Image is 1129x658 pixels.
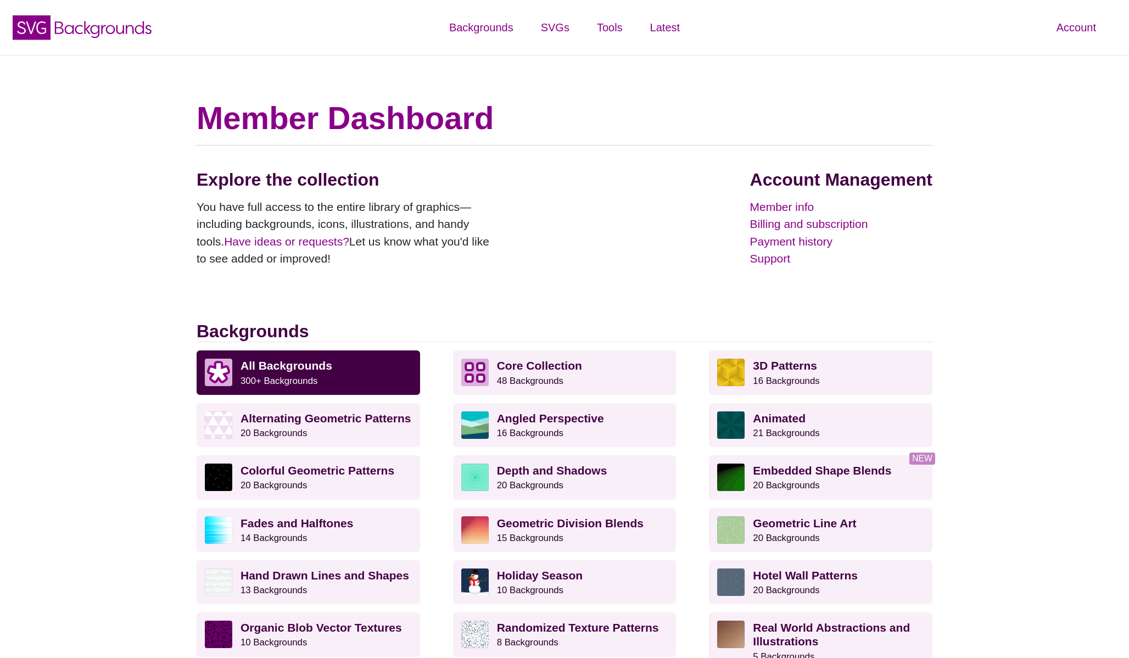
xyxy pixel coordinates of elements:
a: Depth and Shadows20 Backgrounds [453,455,677,499]
small: 20 Backgrounds [241,480,307,490]
a: Embedded Shape Blends20 Backgrounds [709,455,932,499]
a: Support [750,250,932,267]
strong: Geometric Division Blends [497,517,644,529]
small: 20 Backgrounds [497,480,563,490]
a: Colorful Geometric Patterns20 Backgrounds [197,455,420,499]
small: 20 Backgrounds [753,585,819,595]
a: Billing and subscription [750,215,932,233]
a: Hotel Wall Patterns20 Backgrounds [709,560,932,604]
strong: Alternating Geometric Patterns [241,412,411,425]
a: SVGs [527,11,583,44]
strong: Core Collection [497,359,582,372]
small: 300+ Backgrounds [241,376,317,386]
a: Backgrounds [435,11,527,44]
small: 20 Backgrounds [753,480,819,490]
img: red-to-yellow gradient large pixel grid [461,516,489,544]
strong: Randomized Texture Patterns [497,621,659,634]
strong: Colorful Geometric Patterns [241,464,394,477]
small: 48 Backgrounds [497,376,563,386]
img: green layered rings within rings [461,464,489,491]
a: Payment history [750,233,932,250]
strong: Organic Blob Vector Textures [241,621,402,634]
img: a rainbow pattern of outlined geometric shapes [205,464,232,491]
small: 13 Backgrounds [241,585,307,595]
h2: Account Management [750,169,932,190]
p: You have full access to the entire library of graphics—including backgrounds, icons, illustration... [197,198,499,267]
small: 16 Backgrounds [497,428,563,438]
a: Alternating Geometric Patterns20 Backgrounds [197,403,420,447]
small: 20 Backgrounds [241,428,307,438]
a: 3D Patterns16 Backgrounds [709,350,932,394]
strong: Geometric Line Art [753,517,856,529]
small: 20 Backgrounds [753,533,819,543]
strong: Holiday Season [497,569,583,582]
img: fancy golden cube pattern [717,359,745,386]
img: blue lights stretching horizontally over white [205,516,232,544]
a: Animated21 Backgrounds [709,403,932,447]
small: 21 Backgrounds [753,428,819,438]
h1: Member Dashboard [197,99,932,137]
img: geometric web of connecting lines [717,516,745,544]
img: white subtle wave background [205,568,232,596]
img: abstract landscape with sky mountains and water [461,411,489,439]
a: Tools [583,11,636,44]
a: Randomized Texture Patterns8 Backgrounds [453,612,677,656]
strong: Hand Drawn Lines and Shapes [241,569,409,582]
a: Angled Perspective16 Backgrounds [453,403,677,447]
strong: 3D Patterns [753,359,817,372]
h2: Backgrounds [197,321,932,342]
small: 10 Backgrounds [497,585,563,595]
img: Purple vector splotches [205,621,232,648]
img: light purple and white alternating triangle pattern [205,411,232,439]
a: Geometric Division Blends15 Backgrounds [453,508,677,552]
strong: Hotel Wall Patterns [753,569,858,582]
a: Core Collection 48 Backgrounds [453,350,677,394]
strong: All Backgrounds [241,359,332,372]
a: Have ideas or requests? [224,235,349,248]
small: 10 Backgrounds [241,637,307,648]
a: Latest [636,11,694,44]
a: Member info [750,198,932,216]
a: Fades and Halftones14 Backgrounds [197,508,420,552]
a: Account [1043,11,1110,44]
strong: Fades and Halftones [241,517,353,529]
img: intersecting outlined circles formation pattern [717,568,745,596]
strong: Embedded Shape Blends [753,464,891,477]
strong: Animated [753,412,806,425]
img: green to black rings rippling away from corner [717,464,745,491]
img: green rave light effect animated background [717,411,745,439]
small: 8 Backgrounds [497,637,558,648]
a: Organic Blob Vector Textures10 Backgrounds [197,612,420,656]
small: 14 Backgrounds [241,533,307,543]
a: Hand Drawn Lines and Shapes13 Backgrounds [197,560,420,604]
strong: Depth and Shadows [497,464,607,477]
a: Holiday Season10 Backgrounds [453,560,677,604]
small: 16 Backgrounds [753,376,819,386]
img: wooden floor pattern [717,621,745,648]
img: gray texture pattern on white [461,621,489,648]
img: vector art snowman with black hat, branch arms, and carrot nose [461,568,489,596]
strong: Real World Abstractions and Illustrations [753,621,910,648]
a: All Backgrounds 300+ Backgrounds [197,350,420,394]
a: Geometric Line Art20 Backgrounds [709,508,932,552]
h2: Explore the collection [197,169,499,190]
strong: Angled Perspective [497,412,604,425]
small: 15 Backgrounds [497,533,563,543]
